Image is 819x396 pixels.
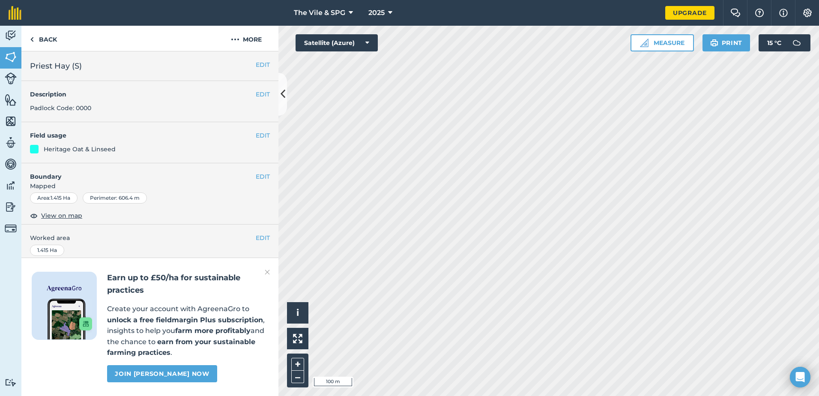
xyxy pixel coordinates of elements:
button: Satellite (Azure) [296,34,378,51]
img: Screenshot of the Gro app [48,299,92,339]
button: i [287,302,308,324]
img: A question mark icon [754,9,765,17]
img: svg+xml;base64,PD94bWwgdmVyc2lvbj0iMS4wIiBlbmNvZGluZz0idXRmLTgiPz4KPCEtLSBHZW5lcmF0b3I6IEFkb2JlIE... [5,136,17,149]
img: Four arrows, one pointing top left, one top right, one bottom right and the last bottom left [293,334,302,343]
h4: Description [30,90,270,99]
h2: Earn up to £50/ha for sustainable practices [107,272,268,297]
div: 1.415 Ha [30,245,64,256]
div: Open Intercom Messenger [790,367,810,387]
a: Join [PERSON_NAME] now [107,365,217,382]
img: svg+xml;base64,PD94bWwgdmVyc2lvbj0iMS4wIiBlbmNvZGluZz0idXRmLTgiPz4KPCEtLSBHZW5lcmF0b3I6IEFkb2JlIE... [5,29,17,42]
h4: Boundary [21,163,256,181]
button: – [291,371,304,383]
img: svg+xml;base64,PHN2ZyB4bWxucz0iaHR0cDovL3d3dy53My5vcmcvMjAwMC9zdmciIHdpZHRoPSI1NiIgaGVpZ2h0PSI2MC... [5,51,17,63]
button: EDIT [256,131,270,140]
button: 15 °C [759,34,810,51]
img: svg+xml;base64,PD94bWwgdmVyc2lvbj0iMS4wIiBlbmNvZGluZz0idXRmLTgiPz4KPCEtLSBHZW5lcmF0b3I6IEFkb2JlIE... [5,72,17,84]
img: svg+xml;base64,PD94bWwgdmVyc2lvbj0iMS4wIiBlbmNvZGluZz0idXRmLTgiPz4KPCEtLSBHZW5lcmF0b3I6IEFkb2JlIE... [5,201,17,213]
div: Heritage Oat & Linseed [44,144,116,154]
strong: farm more profitably [175,327,251,335]
span: Priest Hay (S) [30,60,82,72]
span: Worked area [30,233,270,243]
img: svg+xml;base64,PD94bWwgdmVyc2lvbj0iMS4wIiBlbmNvZGluZz0idXRmLTgiPz4KPCEtLSBHZW5lcmF0b3I6IEFkb2JlIE... [788,34,805,51]
button: + [291,358,304,371]
a: Back [21,26,66,51]
button: EDIT [256,90,270,99]
img: svg+xml;base64,PHN2ZyB4bWxucz0iaHR0cDovL3d3dy53My5vcmcvMjAwMC9zdmciIHdpZHRoPSIxOCIgaGVpZ2h0PSIyNC... [30,210,38,221]
h4: Field usage [30,131,256,140]
span: The Vile & SPG [294,8,345,18]
button: EDIT [256,233,270,243]
img: svg+xml;base64,PD94bWwgdmVyc2lvbj0iMS4wIiBlbmNvZGluZz0idXRmLTgiPz4KPCEtLSBHZW5lcmF0b3I6IEFkb2JlIE... [5,222,17,234]
button: View on map [30,210,82,221]
p: Create your account with AgreenaGro to , insights to help you and the chance to . [107,303,268,358]
span: 15 ° C [767,34,781,51]
a: Upgrade [665,6,714,20]
span: Mapped [21,181,278,191]
strong: unlock a free fieldmargin Plus subscription [107,316,263,324]
img: svg+xml;base64,PHN2ZyB4bWxucz0iaHR0cDovL3d3dy53My5vcmcvMjAwMC9zdmciIHdpZHRoPSIxNyIgaGVpZ2h0PSIxNy... [779,8,788,18]
strong: earn from your sustainable farming practices [107,338,255,357]
img: Ruler icon [640,39,649,47]
div: Perimeter : 606.4 m [83,192,147,204]
img: svg+xml;base64,PHN2ZyB4bWxucz0iaHR0cDovL3d3dy53My5vcmcvMjAwMC9zdmciIHdpZHRoPSIxOSIgaGVpZ2h0PSIyNC... [710,38,718,48]
div: Area : 1.415 Ha [30,192,78,204]
img: fieldmargin Logo [9,6,21,20]
span: i [296,307,299,318]
button: Print [702,34,750,51]
img: svg+xml;base64,PD94bWwgdmVyc2lvbj0iMS4wIiBlbmNvZGluZz0idXRmLTgiPz4KPCEtLSBHZW5lcmF0b3I6IEFkb2JlIE... [5,158,17,171]
img: A cog icon [802,9,813,17]
img: svg+xml;base64,PHN2ZyB4bWxucz0iaHR0cDovL3d3dy53My5vcmcvMjAwMC9zdmciIHdpZHRoPSIyMiIgaGVpZ2h0PSIzMC... [265,267,270,277]
img: svg+xml;base64,PHN2ZyB4bWxucz0iaHR0cDovL3d3dy53My5vcmcvMjAwMC9zdmciIHdpZHRoPSI1NiIgaGVpZ2h0PSI2MC... [5,93,17,106]
button: EDIT [256,60,270,69]
img: svg+xml;base64,PHN2ZyB4bWxucz0iaHR0cDovL3d3dy53My5vcmcvMjAwMC9zdmciIHdpZHRoPSI1NiIgaGVpZ2h0PSI2MC... [5,115,17,128]
button: Measure [631,34,694,51]
img: svg+xml;base64,PHN2ZyB4bWxucz0iaHR0cDovL3d3dy53My5vcmcvMjAwMC9zdmciIHdpZHRoPSIyMCIgaGVpZ2h0PSIyNC... [231,34,239,45]
img: Two speech bubbles overlapping with the left bubble in the forefront [730,9,741,17]
img: svg+xml;base64,PD94bWwgdmVyc2lvbj0iMS4wIiBlbmNvZGluZz0idXRmLTgiPz4KPCEtLSBHZW5lcmF0b3I6IEFkb2JlIE... [5,179,17,192]
img: svg+xml;base64,PHN2ZyB4bWxucz0iaHR0cDovL3d3dy53My5vcmcvMjAwMC9zdmciIHdpZHRoPSI5IiBoZWlnaHQ9IjI0Ii... [30,34,34,45]
span: Padlock Code: 0000 [30,104,91,112]
button: More [214,26,278,51]
span: View on map [41,211,82,220]
img: svg+xml;base64,PD94bWwgdmVyc2lvbj0iMS4wIiBlbmNvZGluZz0idXRmLTgiPz4KPCEtLSBHZW5lcmF0b3I6IEFkb2JlIE... [5,378,17,387]
span: 2025 [368,8,385,18]
button: EDIT [256,172,270,181]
